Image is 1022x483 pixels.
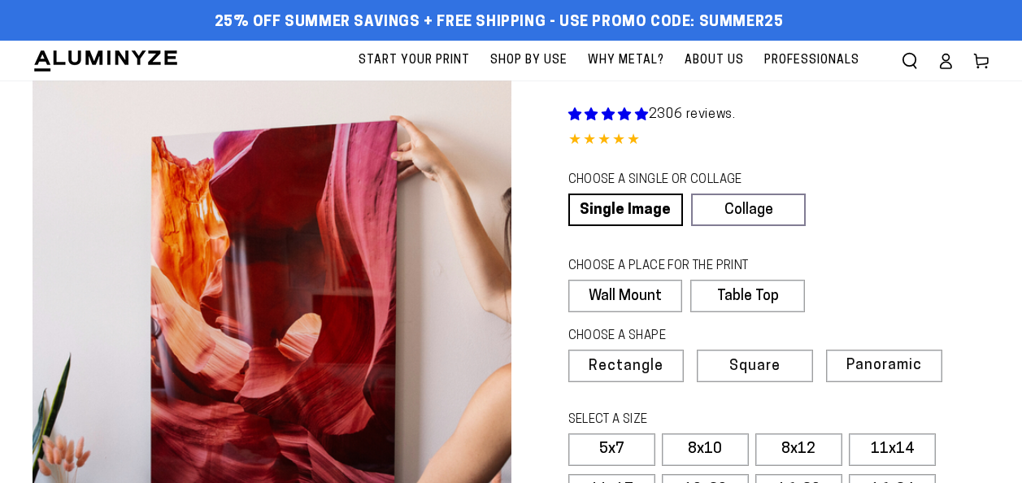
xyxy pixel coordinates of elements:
div: 4.85 out of 5.0 stars [568,129,990,153]
label: 11x14 [849,433,936,466]
label: 8x10 [662,433,749,466]
span: Start Your Print [359,50,470,71]
a: Collage [691,194,806,226]
legend: CHOOSE A SINGLE OR COLLAGE [568,172,791,189]
legend: SELECT A SIZE [568,411,815,429]
a: About Us [676,41,752,80]
summary: Search our site [892,43,928,79]
label: 8x12 [755,433,842,466]
legend: CHOOSE A PLACE FOR THE PRINT [568,258,790,276]
span: Panoramic [846,358,922,373]
span: Square [729,359,781,374]
a: Start Your Print [350,41,478,80]
span: Why Metal? [588,50,664,71]
legend: CHOOSE A SHAPE [568,328,793,346]
a: Professionals [756,41,868,80]
a: Single Image [568,194,683,226]
label: 5x7 [568,433,655,466]
span: Shop By Use [490,50,568,71]
span: 25% off Summer Savings + Free Shipping - Use Promo Code: SUMMER25 [215,14,784,32]
span: Professionals [764,50,859,71]
label: Wall Mount [568,280,683,312]
span: About Us [685,50,744,71]
img: Aluminyze [33,49,179,73]
a: Why Metal? [580,41,672,80]
label: Table Top [690,280,805,312]
span: Rectangle [589,359,663,374]
a: Shop By Use [482,41,576,80]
